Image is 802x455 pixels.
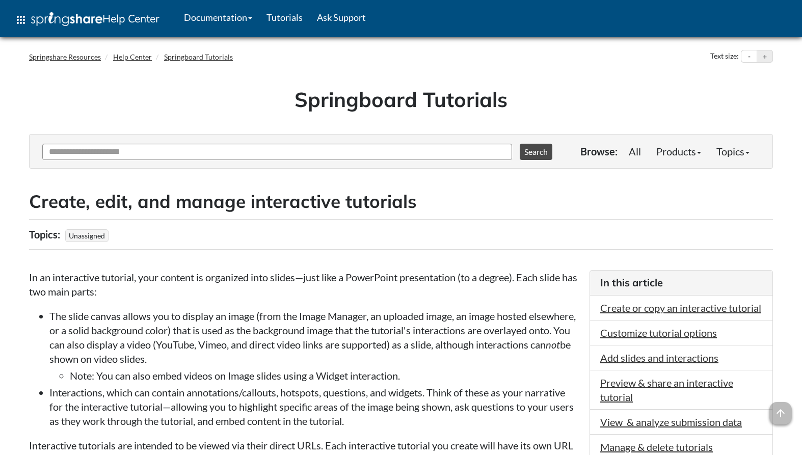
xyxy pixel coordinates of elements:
li: Note: You can also embed videos on Image slides using a Widget interaction. [70,368,579,383]
h1: Springboard Tutorials [37,85,765,114]
a: Documentation [177,5,259,30]
a: Topics [709,141,757,162]
h3: In this article [600,276,762,290]
a: Springboard Tutorials [164,52,233,61]
a: Create or copy an interactive tutorial [600,302,761,314]
a: Add slides and interactions [600,352,718,364]
li: The slide canvas allows you to display an image (from the Image Manager, an uploaded image, an im... [49,309,579,383]
span: arrow_upward [769,402,792,424]
p: In an interactive tutorial, your content is organized into slides—just like a PowerPoint presenta... [29,270,579,299]
button: Search [520,144,552,160]
a: Springshare Resources [29,52,101,61]
h2: Create, edit, and manage interactive tutorials [29,189,773,214]
p: Browse: [580,144,618,158]
button: Increase text size [757,50,772,63]
span: Unassigned [65,229,109,242]
span: Help Center [102,12,159,25]
a: Manage & delete tutorials [600,441,713,453]
a: View & analyze submission data [600,416,742,428]
a: Preview & share an interactive tutorial [600,377,733,403]
span: apps [15,14,27,26]
a: All [621,141,649,162]
a: Tutorials [259,5,310,30]
li: Interactions, which can contain annotations/callouts, hotspots, questions, and widgets. Think of ... [49,385,579,428]
em: not [546,338,560,351]
div: Text size: [708,50,741,63]
a: Customize tutorial options [600,327,717,339]
a: Ask Support [310,5,373,30]
a: Products [649,141,709,162]
a: arrow_upward [769,403,792,415]
a: apps Help Center [8,5,167,35]
button: Decrease text size [741,50,757,63]
img: Springshare [31,12,102,26]
div: Topics: [29,225,63,244]
a: Help Center [113,52,152,61]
